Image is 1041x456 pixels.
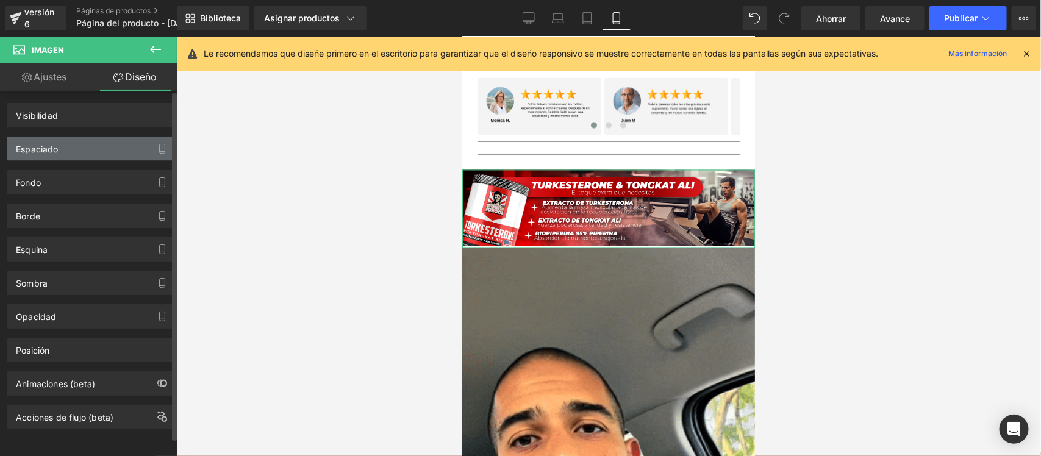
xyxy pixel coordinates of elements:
[16,412,113,422] font: Acciones de flujo (beta)
[1012,6,1036,30] button: Más
[16,345,49,355] font: Posición
[1000,415,1029,444] div: Abrir Intercom Messenger
[16,278,48,288] font: Sombra
[16,244,48,255] font: Esquina
[24,7,54,29] font: versión 6
[943,46,1012,61] a: Más información
[200,13,241,23] font: Biblioteca
[105,5,171,20] font: $250,000.00
[16,144,59,154] font: Espaciado
[743,6,767,30] button: Deshacer
[37,5,102,20] font: $119,900.00
[573,6,602,30] a: Tableta
[16,110,58,121] font: Visibilidad
[880,13,910,24] font: Avance
[16,312,56,322] font: Opacidad
[204,48,878,59] font: Le recomendamos que diseñe primero en el escritorio para garantizar que el diseño responsivo se m...
[91,63,179,91] a: Diseño
[543,6,573,30] a: Computadora portátil
[944,13,978,23] font: Publicar
[125,71,157,83] font: Diseño
[76,6,151,15] font: Páginas de productos
[514,6,543,30] a: De oficina
[602,6,631,30] a: Móvil
[929,6,1007,30] button: Publicar
[16,379,95,389] font: Animaciones (beta)
[772,6,796,30] button: Rehacer
[195,7,255,20] font: de descuento
[173,7,193,20] font: 52%
[865,6,925,30] a: Avance
[816,13,846,24] font: Ahorrar
[34,71,66,83] font: Ajustes
[5,6,66,30] a: versión 6
[177,6,249,30] a: Nueva Biblioteca
[76,18,303,28] font: Página del producto - [DATE][PERSON_NAME] 00:31:49
[16,177,41,188] font: Fondo
[16,211,40,221] font: Borde
[76,6,216,16] a: Páginas de productos
[264,13,340,23] font: Asignar productos
[32,45,64,55] font: Imagen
